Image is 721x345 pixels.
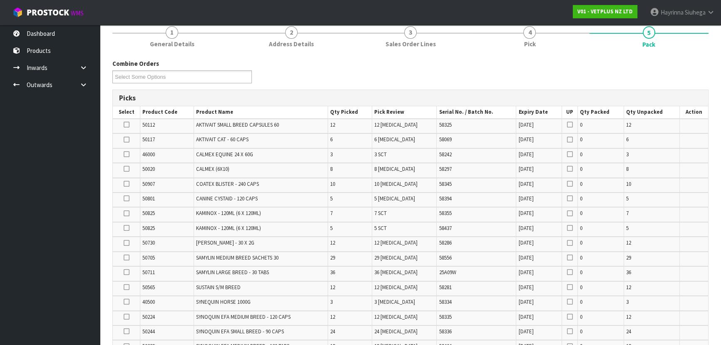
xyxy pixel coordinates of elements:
[142,239,155,246] span: 50730
[113,106,140,118] th: Select
[330,225,333,232] span: 5
[573,5,637,18] a: V01 - VETPLUS NZ LTD
[626,165,629,172] span: 8
[624,106,680,118] th: Qty Unpacked
[518,298,533,305] span: [DATE]
[439,284,451,291] span: 58281
[330,284,335,291] span: 12
[626,254,631,261] span: 29
[27,7,69,18] span: ProStock
[374,195,415,202] span: 5 [MEDICAL_DATA]
[374,269,418,276] span: 36 [MEDICAL_DATA]
[577,8,633,15] strong: V01 - VETPLUS NZ LTD
[404,26,417,39] span: 3
[330,254,335,261] span: 29
[518,254,533,261] span: [DATE]
[439,121,451,128] span: 58325
[196,254,278,261] span: SAMYLIN MEDIUM BREED SACHETS 30
[194,106,328,118] th: Product Name
[580,328,582,335] span: 0
[374,284,418,291] span: 12 [MEDICAL_DATA]
[518,195,533,202] span: [DATE]
[385,40,436,48] span: Sales Order Lines
[626,136,629,143] span: 6
[330,195,333,202] span: 5
[142,151,155,158] span: 46000
[626,195,629,202] span: 5
[439,254,451,261] span: 58556
[626,284,631,291] span: 12
[439,210,451,217] span: 58355
[439,298,451,305] span: 58334
[626,180,631,187] span: 10
[142,180,155,187] span: 50907
[680,106,708,118] th: Action
[142,225,155,232] span: 50825
[142,313,155,320] span: 50224
[196,210,261,217] span: KAMINOX - 120ML (6 X 120ML)
[626,210,629,217] span: 7
[437,106,516,118] th: Serial No. / Batch No.
[374,239,418,246] span: 12 [MEDICAL_DATA]
[150,40,194,48] span: General Details
[142,328,155,335] span: 50244
[580,151,582,158] span: 0
[196,165,229,172] span: CALMEX (6X10)
[518,210,533,217] span: [DATE]
[374,313,418,320] span: 12 [MEDICAL_DATA]
[196,136,249,143] span: AKTIVAIT CAT - 60 CAPS
[330,180,335,187] span: 10
[142,254,155,261] span: 50705
[580,269,582,276] span: 0
[140,106,194,118] th: Product Code
[374,151,387,158] span: 3 SCT
[518,328,533,335] span: [DATE]
[580,210,582,217] span: 0
[439,328,451,335] span: 58336
[518,269,533,276] span: [DATE]
[439,165,451,172] span: 58297
[374,165,415,172] span: 8 [MEDICAL_DATA]
[518,180,533,187] span: [DATE]
[626,151,629,158] span: 3
[142,165,155,172] span: 50020
[580,225,582,232] span: 0
[580,165,582,172] span: 0
[196,151,253,158] span: CALMEX EQUINE 24 X 60G
[142,210,155,217] span: 50825
[112,59,159,68] label: Combine Orders
[580,313,582,320] span: 0
[142,195,155,202] span: 50801
[330,239,335,246] span: 12
[685,8,706,16] span: Siuhega
[374,121,418,128] span: 12 [MEDICAL_DATA]
[580,298,582,305] span: 0
[580,254,582,261] span: 0
[330,313,335,320] span: 12
[372,106,437,118] th: Pick Review
[626,313,631,320] span: 12
[330,121,335,128] span: 12
[439,313,451,320] span: 58335
[439,269,456,276] span: 25A09W
[626,225,629,232] span: 5
[374,210,387,217] span: 7 SCT
[328,106,372,118] th: Qty Picked
[374,180,418,187] span: 10 [MEDICAL_DATA]
[196,269,269,276] span: SAMYLIN LARGE BREED - 30 TABS
[439,151,451,158] span: 58242
[518,151,533,158] span: [DATE]
[439,225,451,232] span: 58437
[71,9,84,17] small: WMS
[439,180,451,187] span: 58345
[518,284,533,291] span: [DATE]
[661,8,684,16] span: Hayrinna
[374,328,418,335] span: 24 [MEDICAL_DATA]
[580,136,582,143] span: 0
[196,284,241,291] span: SUSTAIN S/M BREED
[142,284,155,291] span: 50565
[196,195,258,202] span: CANINE CYSTAID - 120 CAPS
[142,136,155,143] span: 50117
[580,239,582,246] span: 0
[626,298,629,305] span: 3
